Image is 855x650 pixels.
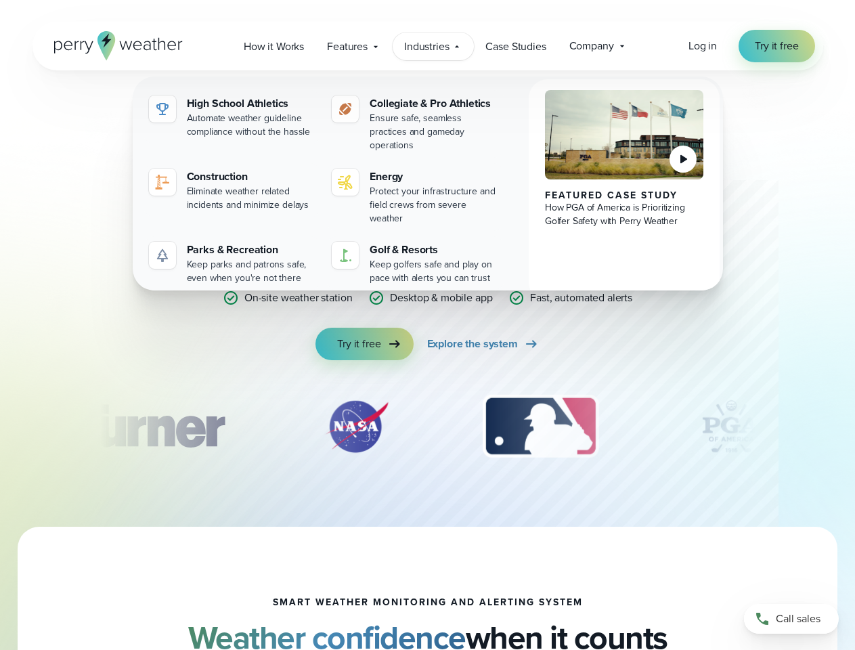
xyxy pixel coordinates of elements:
div: Keep parks and patrons safe, even when you're not there [187,258,316,285]
span: Company [569,38,614,54]
img: PGA of America, Frisco Campus [545,90,704,179]
div: Ensure safe, seamless practices and gameday operations [370,112,499,152]
span: Try it free [755,38,798,54]
h1: smart weather monitoring and alerting system [273,597,583,608]
div: Keep golfers safe and play on pace with alerts you can trust [370,258,499,285]
div: Construction [187,169,316,185]
img: proathletics-icon@2x-1.svg [337,101,353,117]
img: MLB.svg [469,393,612,460]
a: How it Works [232,32,315,60]
div: 4 of 12 [677,393,785,460]
div: Golf & Resorts [370,242,499,258]
div: Collegiate & Pro Athletics [370,95,499,112]
a: PGA of America, Frisco Campus Featured Case Study How PGA of America is Prioritizing Golfer Safet... [529,79,720,301]
a: High School Athletics Automate weather guideline compliance without the hassle [144,90,322,144]
div: Protect your infrastructure and field crews from severe weather [370,185,499,225]
span: Try it free [337,336,380,352]
p: On-site weather station [244,290,353,306]
p: Fast, automated alerts [530,290,632,306]
div: 3 of 12 [469,393,612,460]
span: Call sales [776,611,820,627]
div: 2 of 12 [309,393,404,460]
span: Features [327,39,368,55]
span: Case Studies [485,39,546,55]
div: Parks & Recreation [187,242,316,258]
img: PGA.svg [677,393,785,460]
span: How it Works [244,39,304,55]
div: How PGA of America is Prioritizing Golfer Safety with Perry Weather [545,201,704,228]
a: Golf & Resorts Keep golfers safe and play on pace with alerts you can trust [326,236,504,290]
a: Call sales [744,604,839,634]
div: Energy [370,169,499,185]
img: energy-icon@2x-1.svg [337,174,353,190]
img: highschool-icon.svg [154,101,171,117]
a: Construction Eliminate weather related incidents and minimize delays [144,163,322,217]
a: Try it free [739,30,814,62]
img: noun-crane-7630938-1@2x.svg [154,174,171,190]
img: golf-iconV2.svg [337,247,353,263]
span: Industries [404,39,449,55]
div: Automate weather guideline compliance without the hassle [187,112,316,139]
div: High School Athletics [187,95,316,112]
img: parks-icon-grey.svg [154,247,171,263]
a: Energy Protect your infrastructure and field crews from severe weather [326,163,504,231]
a: Log in [688,38,717,54]
p: Desktop & mobile app [390,290,492,306]
div: 1 of 12 [51,393,244,460]
div: Featured Case Study [545,190,704,201]
img: Turner-Construction_1.svg [51,393,244,460]
a: Try it free [315,328,413,360]
a: Parks & Recreation Keep parks and patrons safe, even when you're not there [144,236,322,290]
div: Eliminate weather related incidents and minimize delays [187,185,316,212]
div: slideshow [100,393,755,467]
a: Collegiate & Pro Athletics Ensure safe, seamless practices and gameday operations [326,90,504,158]
a: Case Studies [474,32,557,60]
img: NASA.svg [309,393,404,460]
a: Explore the system [427,328,540,360]
span: Explore the system [427,336,518,352]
